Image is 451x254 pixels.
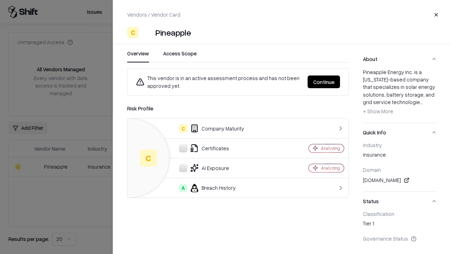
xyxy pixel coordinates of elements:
button: Continue [308,75,340,88]
div: Classification [363,211,437,217]
p: Vendors / Vendor Card [127,11,180,18]
div: Pineapple Energy Inc. is a [US_STATE]-based company that specializes in solar energy solutions, b... [363,68,437,117]
div: C [179,124,187,133]
div: AI Exposure [133,164,284,172]
div: Risk Profile [127,104,349,113]
button: About [363,50,437,68]
div: Domain [363,167,437,173]
img: Pineapple [141,27,153,38]
div: Analyzing [321,165,340,171]
div: [DOMAIN_NAME] [363,176,437,185]
span: ... [420,99,423,105]
span: + Show More [363,108,393,114]
button: Quick Info [363,123,437,142]
div: Analyzing [321,145,340,151]
button: Status [363,192,437,211]
div: Industry [363,142,437,148]
div: Pineapple [155,27,191,38]
div: Company Maturity [133,124,284,133]
div: insurance [363,151,437,161]
button: Access Scope [163,50,197,62]
div: Tier 1 [363,220,437,230]
button: Overview [127,50,149,62]
div: A [179,184,187,192]
div: This vendor is in an active assessment process and has not been approved yet. [136,74,302,90]
button: + Show More [363,106,393,117]
div: Breach History [133,184,284,192]
div: C [127,27,138,38]
div: Certificates [133,144,284,152]
div: C [140,150,157,167]
div: Quick Info [363,142,437,192]
div: About [363,68,437,123]
div: Governance Status [363,235,437,242]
